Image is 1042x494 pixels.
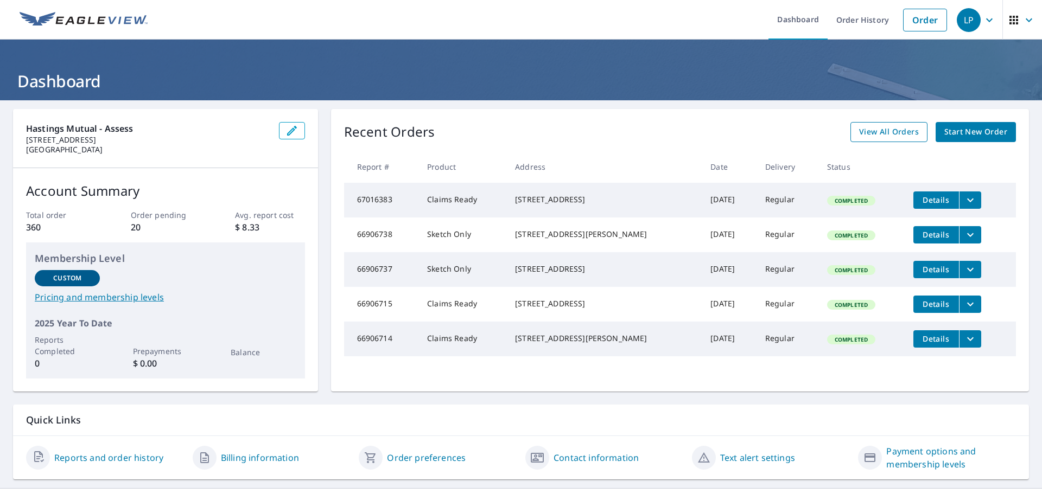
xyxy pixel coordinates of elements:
[344,217,419,252] td: 66906738
[913,330,959,348] button: detailsBtn-66906714
[920,229,952,240] span: Details
[957,8,981,32] div: LP
[702,151,757,183] th: Date
[515,298,693,309] div: [STREET_ADDRESS]
[886,445,1016,471] a: Payment options and membership levels
[702,252,757,287] td: [DATE]
[26,145,270,155] p: [GEOGRAPHIC_DATA]
[859,125,919,139] span: View All Orders
[344,287,419,322] td: 66906715
[959,191,981,209] button: filesDropdownBtn-67016383
[702,322,757,356] td: [DATE]
[344,322,419,356] td: 66906714
[920,264,952,274] span: Details
[828,266,874,274] span: Completed
[515,264,693,274] div: [STREET_ADDRESS]
[26,221,96,234] p: 360
[850,122,927,142] a: View All Orders
[35,291,296,304] a: Pricing and membership levels
[757,217,818,252] td: Regular
[959,296,981,313] button: filesDropdownBtn-66906715
[828,232,874,239] span: Completed
[828,336,874,343] span: Completed
[235,209,304,221] p: Avg. report cost
[35,251,296,266] p: Membership Level
[913,296,959,313] button: detailsBtn-66906715
[913,226,959,243] button: detailsBtn-66906738
[131,209,200,221] p: Order pending
[26,135,270,145] p: [STREET_ADDRESS]
[54,451,163,464] a: Reports and order history
[418,183,506,217] td: Claims Ready
[944,125,1007,139] span: Start New Order
[26,413,1016,427] p: Quick Links
[387,451,466,464] a: Order preferences
[757,151,818,183] th: Delivery
[344,183,419,217] td: 67016383
[515,333,693,344] div: [STREET_ADDRESS][PERSON_NAME]
[959,330,981,348] button: filesDropdownBtn-66906714
[13,70,1029,92] h1: Dashboard
[26,181,305,201] p: Account Summary
[418,217,506,252] td: Sketch Only
[418,322,506,356] td: Claims Ready
[35,334,100,357] p: Reports Completed
[702,217,757,252] td: [DATE]
[515,229,693,240] div: [STREET_ADDRESS][PERSON_NAME]
[53,273,81,283] p: Custom
[828,301,874,309] span: Completed
[936,122,1016,142] a: Start New Order
[418,287,506,322] td: Claims Ready
[913,261,959,278] button: detailsBtn-66906737
[920,333,952,344] span: Details
[418,252,506,287] td: Sketch Only
[344,252,419,287] td: 66906737
[344,151,419,183] th: Report #
[133,357,198,370] p: $ 0.00
[20,12,148,28] img: EV Logo
[515,194,693,205] div: [STREET_ADDRESS]
[131,221,200,234] p: 20
[344,122,435,142] p: Recent Orders
[757,287,818,322] td: Regular
[221,451,299,464] a: Billing information
[757,252,818,287] td: Regular
[903,9,947,31] a: Order
[235,221,304,234] p: $ 8.33
[720,451,795,464] a: Text alert settings
[418,151,506,183] th: Product
[35,317,296,330] p: 2025 Year To Date
[757,183,818,217] td: Regular
[231,347,296,358] p: Balance
[506,151,702,183] th: Address
[554,451,639,464] a: Contact information
[133,345,198,357] p: Prepayments
[920,195,952,205] span: Details
[35,357,100,370] p: 0
[959,261,981,278] button: filesDropdownBtn-66906737
[702,287,757,322] td: [DATE]
[913,191,959,209] button: detailsBtn-67016383
[818,151,905,183] th: Status
[26,209,96,221] p: Total order
[920,299,952,309] span: Details
[959,226,981,243] button: filesDropdownBtn-66906738
[828,197,874,204] span: Completed
[26,122,270,135] p: Hastings Mutual - Assess
[702,183,757,217] td: [DATE]
[757,322,818,356] td: Regular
